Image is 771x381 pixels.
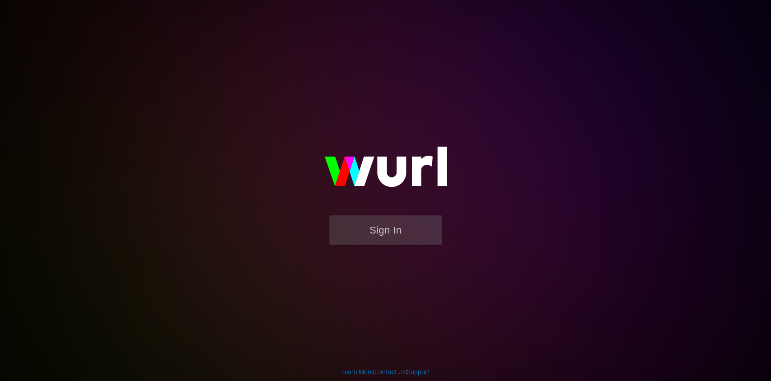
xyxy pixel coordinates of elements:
div: | | [341,367,430,376]
a: Learn More [341,368,373,376]
a: Support [407,368,430,376]
a: Contact Us [374,368,406,376]
img: wurl-logo-on-black-223613ac3d8ba8fe6dc639794a292ebdb59501304c7dfd60c99c58986ef67473.svg [295,127,476,215]
button: Sign In [329,215,442,245]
